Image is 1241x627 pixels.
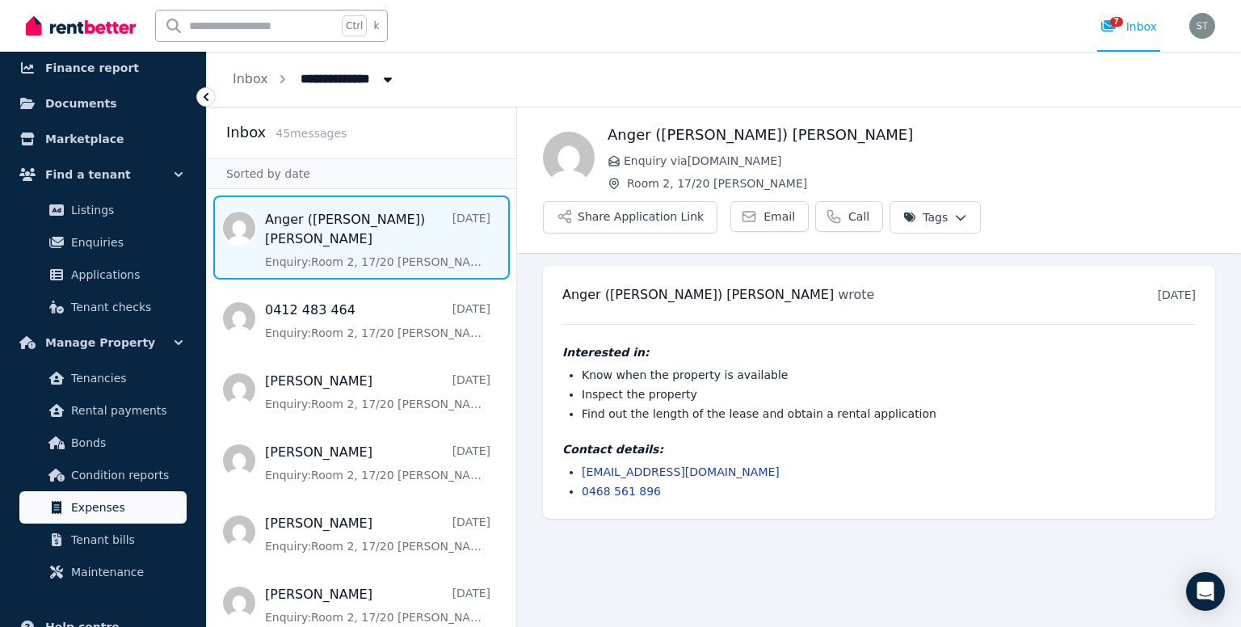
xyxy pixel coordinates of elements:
[1110,17,1123,27] span: 7
[13,87,193,120] a: Documents
[582,485,661,498] a: 0468 561 896
[71,498,180,517] span: Expenses
[226,121,266,144] h2: Inbox
[582,386,1196,402] li: Inspect the property
[903,209,948,225] span: Tags
[13,123,193,155] a: Marketplace
[265,585,490,625] a: [PERSON_NAME][DATE]Enquiry:Room 2, 17/20 [PERSON_NAME].
[265,443,490,483] a: [PERSON_NAME][DATE]Enquiry:Room 2, 17/20 [PERSON_NAME].
[1189,13,1215,39] img: st_burgess@bigpond.com
[71,368,180,388] span: Tenancies
[71,562,180,582] span: Maintenance
[582,367,1196,383] li: Know when the property is available
[71,530,180,549] span: Tenant bills
[815,201,883,232] a: Call
[265,514,490,554] a: [PERSON_NAME][DATE]Enquiry:Room 2, 17/20 [PERSON_NAME].
[562,344,1196,360] h4: Interested in:
[608,124,1215,146] h1: Anger ([PERSON_NAME]) [PERSON_NAME]
[13,158,193,191] button: Find a tenant
[1158,288,1196,301] time: [DATE]
[19,459,187,491] a: Condition reports
[543,132,595,183] img: Anger (Sarah) Lual
[13,52,193,84] a: Finance report
[1186,572,1225,611] div: Open Intercom Messenger
[45,165,131,184] span: Find a tenant
[342,15,367,36] span: Ctrl
[71,265,180,284] span: Applications
[265,210,490,270] a: Anger ([PERSON_NAME]) [PERSON_NAME][DATE]Enquiry:Room 2, 17/20 [PERSON_NAME].
[1100,19,1157,35] div: Inbox
[562,441,1196,457] h4: Contact details:
[19,362,187,394] a: Tenancies
[233,71,268,86] a: Inbox
[848,208,869,225] span: Call
[265,372,490,412] a: [PERSON_NAME][DATE]Enquiry:Room 2, 17/20 [PERSON_NAME].
[265,301,490,341] a: 0412 483 464[DATE]Enquiry:Room 2, 17/20 [PERSON_NAME].
[19,394,187,427] a: Rental payments
[19,427,187,459] a: Bonds
[764,208,795,225] span: Email
[19,226,187,259] a: Enquiries
[13,326,193,359] button: Manage Property
[19,556,187,588] a: Maintenance
[71,433,180,452] span: Bonds
[71,297,180,317] span: Tenant checks
[19,491,187,524] a: Expenses
[71,401,180,420] span: Rental payments
[45,333,155,352] span: Manage Property
[543,201,717,234] button: Share Application Link
[730,201,809,232] a: Email
[373,19,379,32] span: k
[890,201,981,234] button: Tags
[19,259,187,291] a: Applications
[562,287,834,302] span: Anger ([PERSON_NAME]) [PERSON_NAME]
[207,158,516,189] div: Sorted by date
[582,465,780,478] a: [EMAIL_ADDRESS][DOMAIN_NAME]
[624,153,1215,169] span: Enquiry via [DOMAIN_NAME]
[207,52,422,107] nav: Breadcrumb
[19,291,187,323] a: Tenant checks
[45,129,124,149] span: Marketplace
[26,14,136,38] img: RentBetter
[45,94,117,113] span: Documents
[71,465,180,485] span: Condition reports
[276,127,347,140] span: 45 message s
[19,524,187,556] a: Tenant bills
[582,406,1196,422] li: Find out the length of the lease and obtain a rental application
[71,200,180,220] span: Listings
[838,287,874,302] span: wrote
[19,194,187,226] a: Listings
[71,233,180,252] span: Enquiries
[627,175,1215,191] span: Room 2, 17/20 [PERSON_NAME]
[45,58,139,78] span: Finance report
